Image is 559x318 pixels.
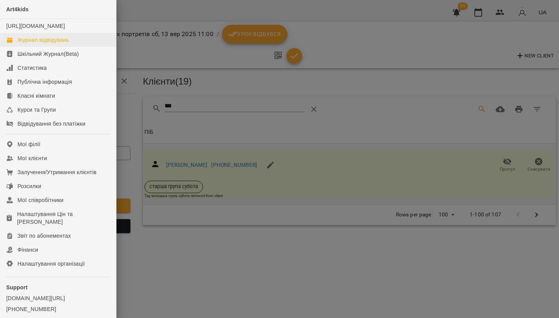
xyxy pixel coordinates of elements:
div: Налаштування організації [17,260,85,268]
div: Мої співробітники [17,196,64,204]
p: Support [6,283,110,291]
a: [URL][DOMAIN_NAME] [6,23,65,29]
a: [PHONE_NUMBER] [6,305,110,313]
div: Курси та Групи [17,106,56,114]
div: Мої клієнти [17,154,47,162]
div: Публічна інформація [17,78,72,86]
div: Журнал відвідувань [17,36,69,44]
div: Статистика [17,64,47,72]
div: Розсилки [17,182,41,190]
div: Залучення/Утримання клієнтів [17,168,97,176]
a: [DOMAIN_NAME][URL] [6,294,110,302]
div: Класні кімнати [17,92,55,100]
div: Налаштування Цін та [PERSON_NAME] [17,210,110,226]
div: Шкільний Журнал(Beta) [17,50,79,58]
div: Фінанси [17,246,38,254]
span: Art4kids [6,6,29,12]
div: Мої філії [17,140,40,148]
div: Відвідування без платіжки [17,120,85,128]
div: Звіт по абонементах [17,232,71,240]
